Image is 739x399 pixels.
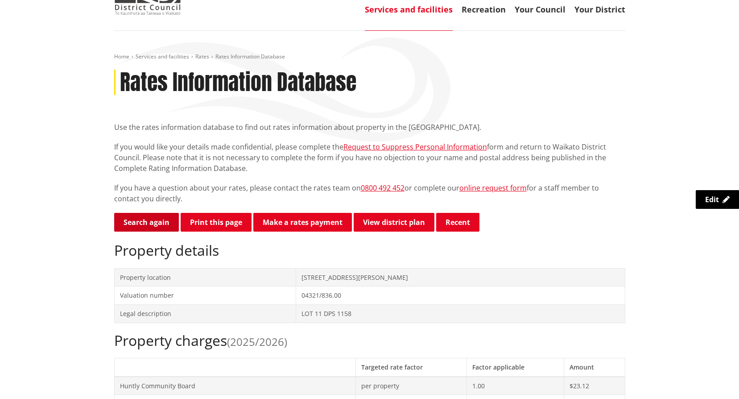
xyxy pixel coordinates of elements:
[705,195,719,204] span: Edit
[114,53,129,60] a: Home
[574,4,625,15] a: Your District
[114,53,625,61] nav: breadcrumb
[515,4,566,15] a: Your Council
[365,4,453,15] a: Services and facilities
[462,4,506,15] a: Recreation
[564,358,625,376] th: Amount
[195,53,209,60] a: Rates
[296,268,625,287] td: [STREET_ADDRESS][PERSON_NAME]
[227,334,287,349] span: (2025/2026)
[467,377,564,395] td: 1.00
[343,142,487,152] a: Request to Suppress Personal Information
[114,304,296,323] td: Legal description
[114,242,625,259] h2: Property details
[136,53,189,60] a: Services and facilities
[698,362,730,394] iframe: Messenger Launcher
[459,183,527,193] a: online request form
[436,213,479,232] button: Recent
[114,122,625,133] p: Use the rates information database to find out rates information about property in the [GEOGRAPHI...
[120,70,356,96] h1: Rates Information Database
[181,213,252,232] button: Print this page
[355,358,467,376] th: Targeted rate factor
[253,213,352,232] a: Make a rates payment
[696,190,739,209] a: Edit
[114,183,625,204] p: If you have a question about your rates, please contact the rates team on or complete our for a s...
[114,332,625,349] h2: Property charges
[361,183,405,193] a: 0800 492 452
[354,213,434,232] a: View district plan
[114,141,625,174] p: If you would like your details made confidential, please complete the form and return to Waikato ...
[355,377,467,395] td: per property
[114,268,296,287] td: Property location
[114,287,296,305] td: Valuation number
[564,377,625,395] td: $23.12
[296,304,625,323] td: LOT 11 DPS 1158
[296,287,625,305] td: 04321/836.00
[114,377,355,395] td: Huntly Community Board
[467,358,564,376] th: Factor applicable
[215,53,285,60] span: Rates Information Database
[114,213,179,232] a: Search again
